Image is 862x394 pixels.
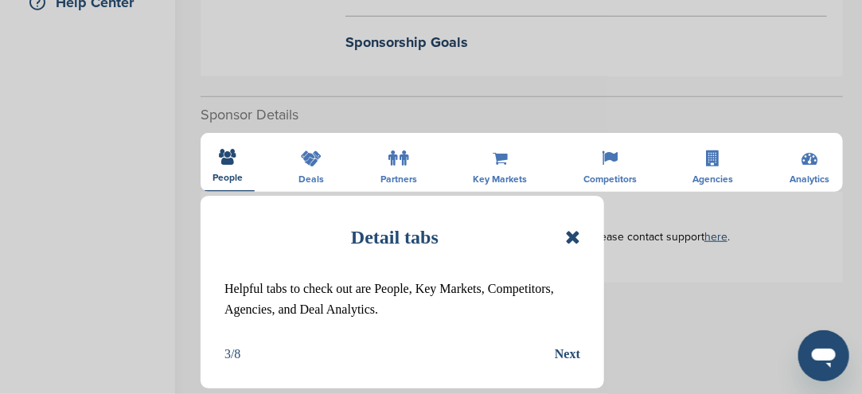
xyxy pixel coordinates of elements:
h1: Detail tabs [351,220,439,255]
iframe: Button to launch messaging window [798,330,849,381]
div: 3/8 [224,344,240,365]
button: Next [555,344,580,365]
p: Helpful tabs to check out are People, Key Markets, Competitors, Agencies, and Deal Analytics. [224,279,580,320]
